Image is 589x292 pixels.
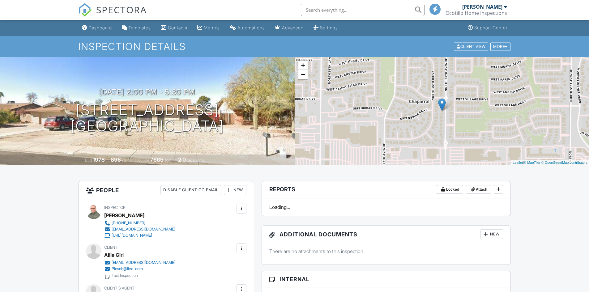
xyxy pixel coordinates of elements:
h1: Inspection Details [78,41,511,52]
h1: [STREET_ADDRESS] [GEOGRAPHIC_DATA] [70,102,224,135]
span: SPECTORA [96,3,147,16]
div: Automations [237,25,265,30]
a: Zoom out [298,70,308,79]
a: Advanced [272,22,306,34]
a: Support Center [465,22,510,34]
div: | [511,160,589,165]
a: Contacts [158,22,190,34]
input: Search everything... [301,4,425,16]
div: New [224,185,246,195]
a: Dashboard [79,22,114,34]
div: Metrics [204,25,220,30]
div: [PHONE_NUMBER] [112,221,145,226]
div: 1978 [93,156,105,163]
div: Test Inspection [112,273,138,278]
h3: [DATE] 2:00 pm - 5:30 pm [99,88,195,96]
span: Client's Agent [104,286,134,290]
a: Automations (Basic) [227,22,267,34]
div: [PERSON_NAME] [462,4,502,10]
span: sq. ft. [122,158,130,163]
div: Settings [320,25,338,30]
div: [EMAIL_ADDRESS][DOMAIN_NAME] [112,260,175,265]
a: Settings [311,22,340,34]
h3: Additional Documents [262,226,511,243]
div: Ocotillo Home Inspections [446,10,507,16]
a: Metrics [195,22,222,34]
div: 7665 [150,156,164,163]
p: There are no attachments to this inspection. [269,248,503,255]
h3: Internal [262,271,511,287]
div: [EMAIL_ADDRESS][DOMAIN_NAME] [112,227,175,232]
div: Allie Girl [104,250,124,260]
img: The Best Home Inspection Software - Spectora [78,3,92,17]
span: Lot Size [136,158,149,163]
a: Plesch@live .com [104,266,175,272]
a: Zoom in [298,61,308,70]
div: Templates [128,25,151,30]
div: 896 [111,156,121,163]
span: sq.ft. [164,158,172,163]
span: Inspector [104,205,126,210]
span: Client [104,245,117,250]
span: Built [85,158,92,163]
div: Disable Client CC Email [160,185,221,195]
div: More [490,42,510,51]
a: Templates [119,22,153,34]
a: © MapTiler [524,161,540,164]
div: Contacts [168,25,187,30]
h3: People [79,181,254,199]
div: Dashboard [88,25,112,30]
a: Client View [453,44,490,49]
a: [EMAIL_ADDRESS][DOMAIN_NAME] [104,260,175,266]
a: SPECTORA [78,8,147,21]
div: Plesch@live .com [112,266,143,271]
div: 2.0 [178,156,186,163]
div: [URL][DOMAIN_NAME] [112,233,152,238]
a: [URL][DOMAIN_NAME] [104,232,175,239]
div: New [480,229,503,239]
a: [PHONE_NUMBER] [104,220,175,226]
a: Leaflet [513,161,523,164]
div: [PERSON_NAME] [104,211,144,220]
div: Client View [454,42,488,51]
span: bathrooms [187,158,204,163]
a: © OpenStreetMap contributors [541,161,587,164]
a: [EMAIL_ADDRESS][DOMAIN_NAME] [104,226,175,232]
div: Advanced [282,25,304,30]
div: Support Center [474,25,507,30]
